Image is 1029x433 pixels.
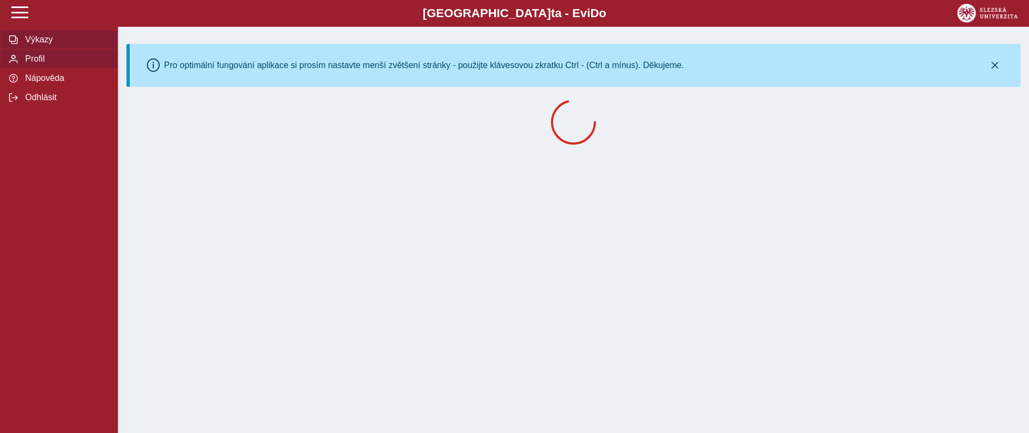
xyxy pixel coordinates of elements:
span: t [551,6,555,20]
span: o [599,6,607,20]
span: Profil [22,54,109,64]
span: Nápověda [22,73,109,83]
b: [GEOGRAPHIC_DATA] a - Evi [32,6,997,20]
img: logo_web_su.png [957,4,1018,23]
div: Pro optimální fungování aplikace si prosím nastavte menší zvětšení stránky - použijte klávesovou ... [164,61,684,70]
span: Odhlásit [22,93,109,102]
span: D [590,6,599,20]
span: Výkazy [22,35,109,44]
